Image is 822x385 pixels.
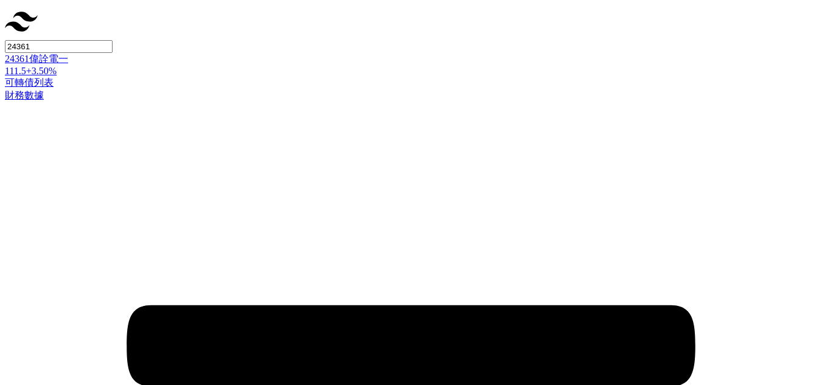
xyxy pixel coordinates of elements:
[5,53,817,77] a: 24361偉詮電一 111.5+3.50%
[5,40,113,53] input: 搜尋可轉債 代號／名稱
[5,77,54,88] a: 可轉債列表
[5,53,817,66] div: 偉詮電一
[5,66,817,77] div: 111.5
[5,90,44,100] a: 財務數據
[5,54,29,64] span: 24361
[26,66,57,76] span: +3.50%
[761,327,822,385] div: 聊天小工具
[761,327,822,385] iframe: Chat Widget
